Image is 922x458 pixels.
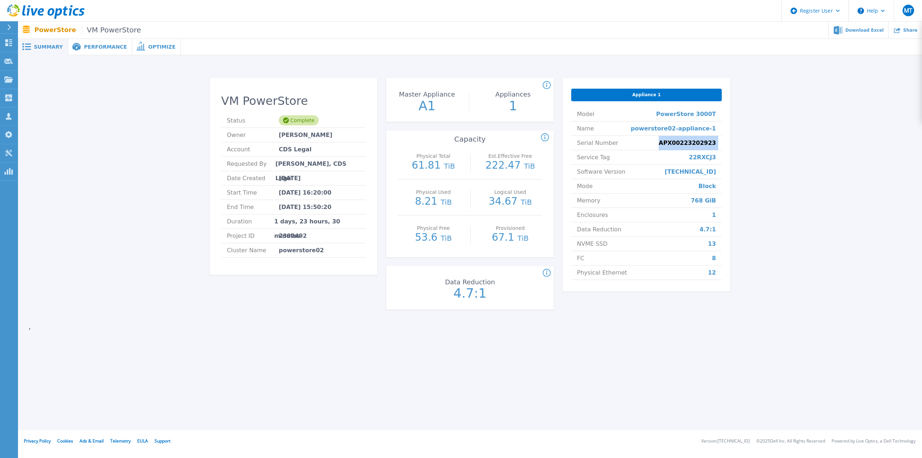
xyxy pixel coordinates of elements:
[403,226,464,231] p: Physical Free
[480,190,541,195] p: Logical Used
[712,208,716,222] span: 1
[80,438,104,444] a: Ads & Email
[691,194,716,208] span: 768 GiB
[155,438,170,444] a: Support
[430,287,510,300] p: 4.7:1
[279,229,307,243] span: 2382492
[756,439,825,444] li: © 2025 Dell Inc. All Rights Reserved
[521,198,532,206] span: TiB
[82,26,141,34] span: VM PowerStore
[279,128,332,142] span: [PERSON_NAME]
[480,154,541,159] p: Est.Effective Free
[279,142,312,156] span: CDS Legal
[478,196,542,207] p: 34.67
[474,91,551,98] p: Appliances
[577,266,627,280] span: Physical Ethernet
[903,28,917,32] span: Share
[441,234,452,243] span: TiB
[478,160,542,171] p: 222.47
[35,26,141,34] p: PowerStore
[577,251,584,265] span: FC
[904,8,912,13] span: MT
[389,91,466,98] p: Master Appliance
[577,208,608,222] span: Enclosures
[698,179,716,193] span: Block
[518,234,529,243] span: TiB
[659,136,716,150] span: APX00223202923
[577,179,593,193] span: Mode
[699,222,716,236] span: 4.7:1
[227,186,279,200] span: Start Time
[632,92,661,98] span: Appliance 1
[708,266,716,280] span: 12
[227,200,279,214] span: End Time
[403,190,464,195] p: Physical Used
[227,157,276,171] span: Requested By
[701,439,750,444] li: Version: [TECHNICAL_ID]
[577,121,594,135] span: Name
[441,198,452,206] span: TiB
[279,171,301,185] span: [DATE]
[444,162,455,170] span: TiB
[18,55,922,341] div: ,
[708,237,716,251] span: 13
[577,136,618,150] span: Serial Number
[712,251,716,265] span: 8
[656,107,716,121] span: PowerStore 3000T
[279,186,331,200] span: [DATE] 16:20:00
[24,438,51,444] a: Privacy Policy
[279,115,319,125] div: Complete
[689,150,716,164] span: 22RXCJ3
[227,214,274,228] span: Duration
[57,438,73,444] a: Cookies
[227,114,279,128] span: Status
[387,99,467,112] p: A1
[665,165,716,179] span: [TECHNICAL_ID]
[227,142,279,156] span: Account
[279,243,324,257] span: powerstore02
[480,226,541,231] p: Provisioned
[227,128,279,142] span: Owner
[577,165,625,179] span: Software Version
[148,44,175,49] span: Optimize
[227,229,279,243] span: Project ID
[401,232,466,243] p: 53.6
[401,160,466,171] p: 61.81
[227,243,279,257] span: Cluster Name
[478,232,542,243] p: 67.1
[832,439,916,444] li: Powered by Live Optics, a Dell Technology
[221,94,366,108] h2: VM PowerStore
[577,237,608,251] span: NVME SSD
[577,222,621,236] span: Data Reduction
[845,28,883,32] span: Download Excel
[137,438,148,444] a: EULA
[524,162,535,170] span: TiB
[34,44,63,49] span: Summary
[279,200,331,214] span: [DATE] 15:50:20
[403,154,464,159] p: Physical Total
[276,157,360,171] span: [PERSON_NAME], CDS Legal
[401,196,466,207] p: 8.21
[473,99,554,112] p: 1
[227,171,279,185] span: Date Created
[274,214,360,228] span: 1 days, 23 hours, 30 minutes
[431,279,509,285] p: Data Reduction
[631,121,716,135] span: powerstore02-appliance-1
[577,107,594,121] span: Model
[577,194,600,208] span: Memory
[84,44,127,49] span: Performance
[110,438,131,444] a: Telemetry
[577,150,610,164] span: Service Tag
